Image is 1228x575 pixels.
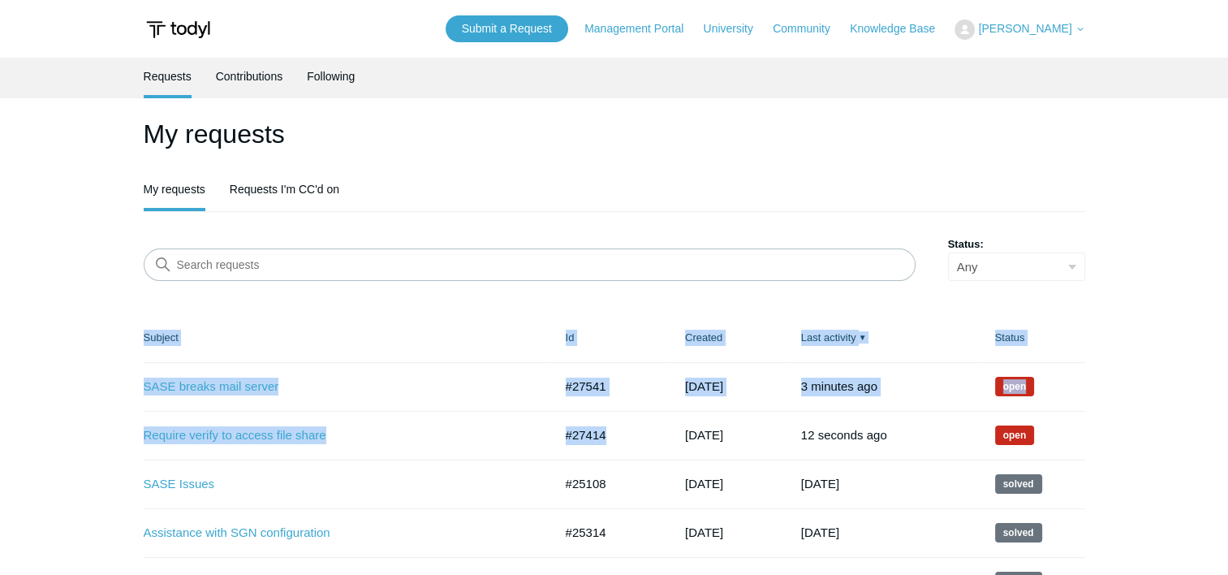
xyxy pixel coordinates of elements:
[685,525,723,539] time: 06/04/2025, 18:31
[144,15,213,45] img: Todyl Support Center Help Center home page
[703,20,769,37] a: University
[954,19,1084,40] button: [PERSON_NAME]
[216,58,283,95] a: Contributions
[549,362,669,411] td: #27541
[948,236,1085,253] label: Status:
[801,331,856,344] a: Last activity▼
[685,477,723,491] time: 05/27/2025, 10:03
[144,171,205,208] a: My requests
[549,460,669,508] td: #25108
[144,115,1085,153] h1: My requests
[685,379,723,393] time: 08/19/2025, 13:16
[995,523,1042,543] span: This request has been solved
[144,475,529,494] a: SASE Issues
[230,171,339,208] a: Requests I'm CC'd on
[995,474,1042,494] span: This request has been solved
[995,426,1035,445] span: We are working on a response for you
[801,477,839,491] time: 08/24/2025, 15:02
[995,377,1035,396] span: We are working on a response for you
[144,378,529,396] a: SASE breaks mail server
[801,525,839,539] time: 08/24/2025, 08:02
[773,20,847,37] a: Community
[144,426,529,445] a: Require verify to access file share
[685,331,722,344] a: Created
[549,411,669,460] td: #27414
[446,15,568,42] a: Submit a Request
[144,313,549,362] th: Subject
[685,428,723,442] time: 08/13/2025, 14:09
[144,249,916,281] input: Search requests
[549,508,669,557] td: #25314
[979,313,1085,362] th: Status
[801,379,877,393] time: 09/23/2025, 14:24
[978,22,1071,35] span: [PERSON_NAME]
[307,58,355,95] a: Following
[549,313,669,362] th: Id
[144,58,192,95] a: Requests
[859,331,867,344] span: ▼
[801,428,887,442] time: 09/23/2025, 14:28
[850,20,951,37] a: Knowledge Base
[584,20,700,37] a: Management Portal
[144,524,529,543] a: Assistance with SGN configuration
